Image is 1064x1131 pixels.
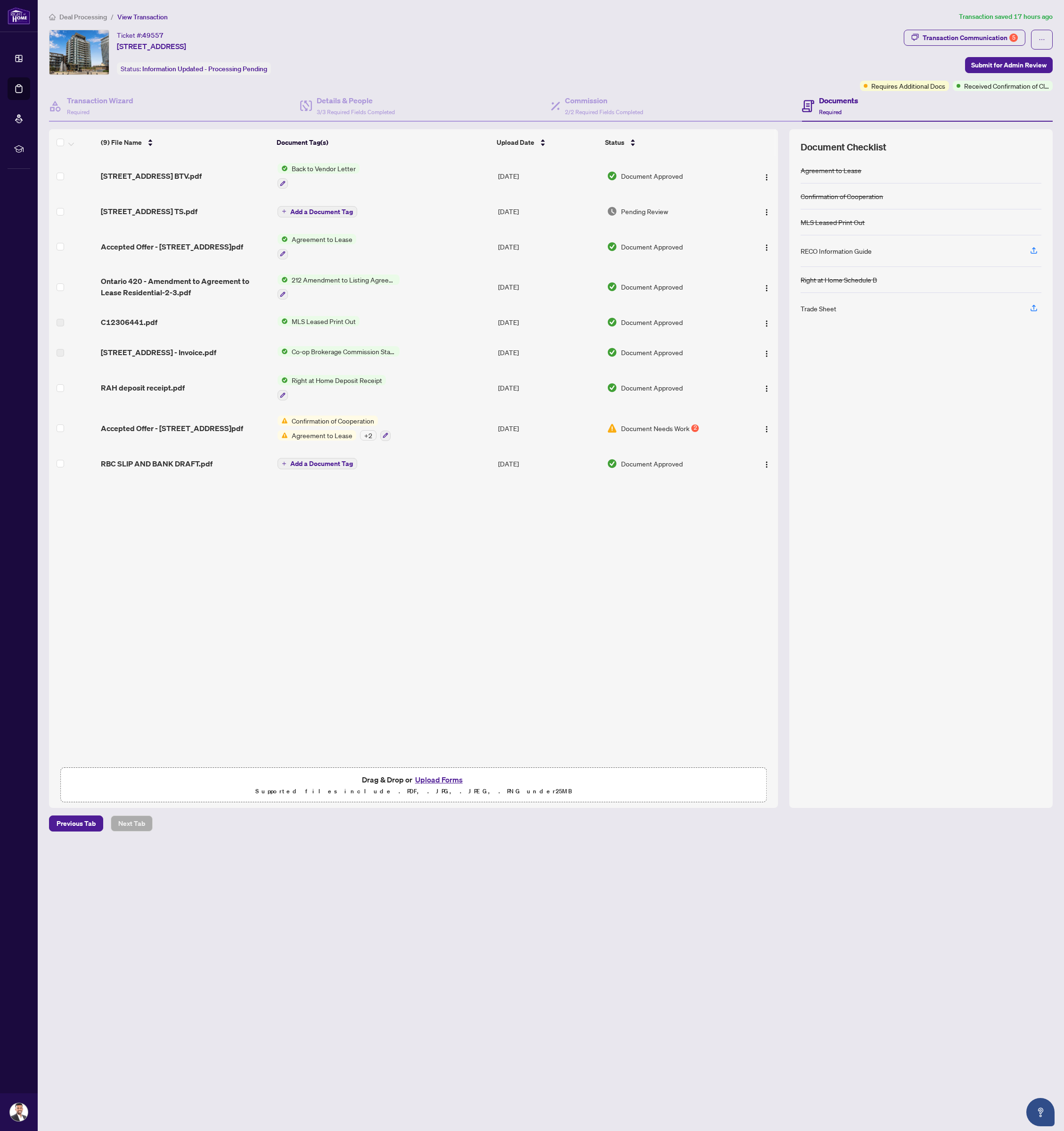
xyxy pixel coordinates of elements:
[801,246,872,256] div: RECO Information Guide
[288,316,360,326] span: MLS Leased Print Out
[101,423,243,434] span: Accepted Offer - [STREET_ADDRESS]pdf
[494,449,604,479] td: [DATE]
[621,423,689,433] span: Document Needs Work
[763,320,770,327] img: Logo
[959,11,1053,22] article: Transaction saved 17 hours ago
[278,234,288,244] img: Status Icon
[278,274,288,285] img: Status Icon
[871,81,945,91] span: Requires Additional Docs
[278,416,391,441] button: Status IconConfirmation of CooperationStatus IconAgreement to Lease+2
[66,786,761,797] p: Supported files include .PDF, .JPG, .JPEG, .PNG under 25 MB
[360,430,376,441] div: + 2
[607,206,617,216] img: Document Status
[278,316,360,326] button: Status IconMLS Leased Print Out
[278,458,357,469] button: Add a Document Tag
[67,108,90,116] span: Required
[49,815,103,832] button: Previous Tab
[763,284,770,292] img: Logo
[621,347,683,358] span: Document Approved
[494,267,604,308] td: [DATE]
[904,30,1025,46] button: Transaction Communication5
[278,163,288,174] img: Status Icon
[607,171,617,181] img: Document Status
[101,170,202,182] span: [STREET_ADDRESS] BTV.pdf
[278,346,288,357] img: Status Icon
[49,30,109,75] img: IMG-C12306441_1.jpg
[1026,1098,1055,1126] button: Open asap
[801,141,886,154] span: Document Checklist
[278,375,386,400] button: Status IconRight at Home Deposit Receipt
[278,274,400,300] button: Status Icon212 Amendment to Listing Agreement - Authority to Offer for Lease Price Change/Extensi...
[759,345,774,360] button: Logo
[278,375,288,385] img: Status Icon
[763,208,770,216] img: Logo
[621,206,668,216] span: Pending Review
[111,815,153,832] button: Next Tab
[965,57,1053,73] button: Submit for Admin Review
[101,241,243,252] span: Accepted Offer - [STREET_ADDRESS]pdf
[282,461,286,466] span: plus
[801,274,877,285] div: Right at Home Schedule B
[101,316,157,328] span: C12306441.pdf
[621,458,683,469] span: Document Approved
[288,274,400,285] span: 212 Amendment to Listing Agreement - Authority to Offer for Lease Price Change/Extension/Amendmen...
[494,337,604,367] td: [DATE]
[565,108,643,116] span: 2/2 Required Fields Completed
[801,191,883,201] div: Confirmation of Cooperation
[607,241,617,252] img: Document Status
[763,174,770,181] img: Logo
[282,209,286,214] span: plus
[763,385,770,392] img: Logo
[621,282,683,292] span: Document Approved
[101,137,142,148] span: (9) File Name
[759,456,774,471] button: Logo
[819,108,842,116] span: Required
[497,137,534,148] span: Upload Date
[101,382,185,393] span: RAH deposit receipt.pdf
[117,30,164,41] div: Ticket #:
[971,58,1047,73] span: Submit for Admin Review
[759,421,774,436] button: Logo
[67,95,133,106] h4: Transaction Wizard
[362,773,466,786] span: Drag & Drop or
[494,196,604,226] td: [DATE]
[288,234,356,244] span: Agreement to Lease
[59,13,107,21] span: Deal Processing
[1039,36,1045,43] span: ellipsis
[288,375,386,385] span: Right at Home Deposit Receipt
[101,458,213,469] span: RBC SLIP AND BANK DRAFT.pdf
[494,408,604,449] td: [DATE]
[605,137,624,148] span: Status
[317,108,395,116] span: 3/3 Required Fields Completed
[607,423,617,433] img: Document Status
[278,457,357,470] button: Add a Document Tag
[607,282,617,292] img: Document Status
[964,81,1049,91] span: Received Confirmation of Closing
[801,165,861,175] div: Agreement to Lease
[565,95,643,106] h4: Commission
[290,208,353,215] span: Add a Document Tag
[317,95,395,106] h4: Details & People
[49,14,56,20] span: home
[288,430,356,441] span: Agreement to Lease
[763,425,770,433] img: Logo
[601,129,737,156] th: Status
[763,461,770,468] img: Logo
[278,346,400,357] button: Status IconCo-op Brokerage Commission Statement
[763,244,770,251] img: Logo
[607,317,617,327] img: Document Status
[412,773,466,786] button: Upload Forms
[278,163,360,189] button: Status IconBack to Vendor Letter
[494,367,604,408] td: [DATE]
[607,458,617,469] img: Document Status
[10,1103,28,1121] img: Profile Icon
[142,65,267,73] span: Information Updated - Processing Pending
[801,303,836,314] div: Trade Sheet
[101,206,197,217] span: [STREET_ADDRESS] TS.pdf
[801,217,865,227] div: MLS Leased Print Out
[278,234,356,259] button: Status IconAgreement to Lease
[759,279,774,294] button: Logo
[117,13,168,21] span: View Transaction
[97,129,273,156] th: (9) File Name
[691,424,699,432] div: 2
